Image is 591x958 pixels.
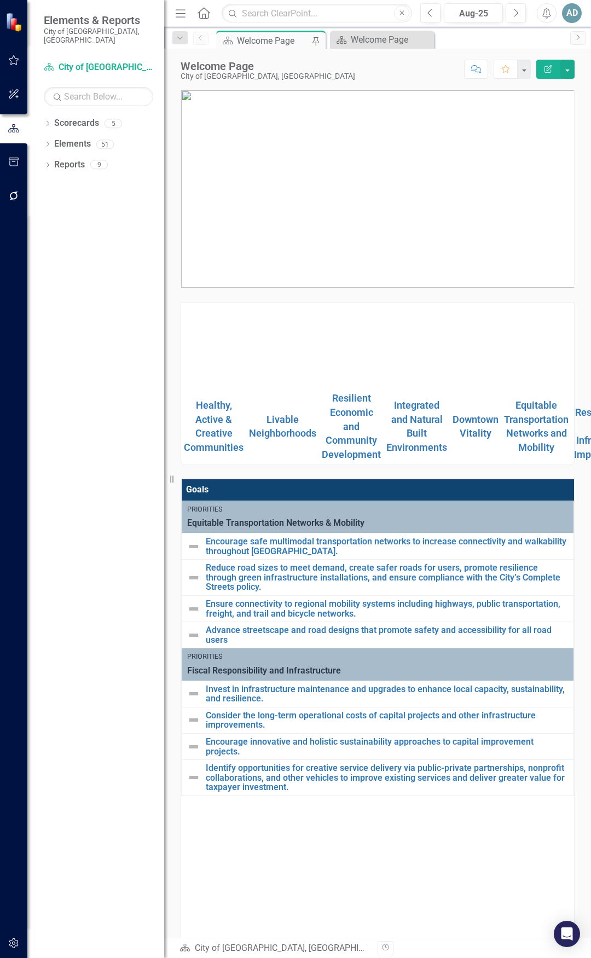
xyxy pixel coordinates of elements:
button: AD [562,3,582,23]
a: Identify opportunities for creative service delivery via public-private partnerships, nonprofit c... [206,763,568,792]
a: Elements [54,138,91,150]
a: Livable Neighborhoods [249,414,316,439]
td: Double-Click to Edit Right Click for Context Menu [182,707,574,733]
img: Not Defined [187,687,200,700]
a: City of [GEOGRAPHIC_DATA], [GEOGRAPHIC_DATA] [44,61,153,74]
td: Double-Click to Edit Right Click for Context Menu [182,560,574,596]
a: Equitable Transportation Networks and Mobility [504,399,569,454]
td: Double-Click to Edit Right Click for Context Menu [182,733,574,759]
a: Integrated and Natural Built Environments [386,399,447,454]
div: City of [GEOGRAPHIC_DATA], [GEOGRAPHIC_DATA] [181,72,355,80]
img: Not Defined [187,771,200,784]
td: Double-Click to Edit Right Click for Context Menu [182,533,574,560]
a: City of [GEOGRAPHIC_DATA], [GEOGRAPHIC_DATA] [195,943,391,953]
a: Resilient Economic and Community Development [322,392,381,460]
img: Not Defined [187,540,200,553]
td: Double-Click to Edit [182,648,574,681]
small: City of [GEOGRAPHIC_DATA], [GEOGRAPHIC_DATA] [44,27,153,45]
td: Double-Click to Edit Right Click for Context Menu [182,622,574,648]
td: Double-Click to Edit Right Click for Context Menu [182,596,574,622]
a: Reports [54,159,85,171]
a: Consider the long-term operational costs of capital projects and other infrastructure improvements. [206,711,568,730]
td: Double-Click to Edit Right Click for Context Menu [182,760,574,796]
img: Not Defined [187,629,200,642]
a: Scorecards [54,117,99,130]
a: Welcome Page [333,33,431,47]
div: Priorities [187,504,568,514]
img: Not Defined [187,602,200,616]
span: Equitable Transportation Networks & Mobility [187,517,568,530]
input: Search Below... [44,87,153,106]
div: Welcome Page [181,60,355,72]
a: Encourage safe multimodal transportation networks to increase connectivity and walkability throug... [206,537,568,556]
a: Healthy, Active & Creative Communities [184,399,244,454]
div: Priorities [187,652,568,661]
a: Invest in infrastructure maintenance and upgrades to enhance local capacity, sustainability, and ... [206,684,568,704]
span: Fiscal Responsibility and Infrastructure [187,665,568,677]
td: Double-Click to Edit [182,501,574,533]
div: 5 [105,119,122,128]
input: Search ClearPoint... [222,4,412,23]
div: Open Intercom Messenger [554,921,580,947]
div: » [179,942,369,955]
img: Not Defined [187,571,200,584]
div: 51 [96,140,114,149]
img: ClearPoint Strategy [5,12,25,32]
a: Advance streetscape and road designs that promote safety and accessibility for all road users [206,625,568,645]
div: Welcome Page [351,33,431,47]
div: Aug-25 [448,7,499,20]
a: Encourage innovative and holistic sustainability approaches to capital improvement projects. [206,737,568,756]
a: Reduce road sizes to meet demand, create safer roads for users, promote resilience through green ... [206,563,568,592]
button: Aug-25 [444,3,503,23]
a: Downtown Vitality [453,414,499,439]
img: mceclip0.png [181,90,574,288]
img: Not Defined [187,713,200,727]
span: Elements & Reports [44,14,153,27]
img: Not Defined [187,740,200,753]
td: Double-Click to Edit Right Click for Context Menu [182,681,574,707]
div: Welcome Page [237,34,309,48]
a: Ensure connectivity to regional mobility systems including highways, public transportation, freig... [206,599,568,618]
div: 9 [90,160,108,170]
